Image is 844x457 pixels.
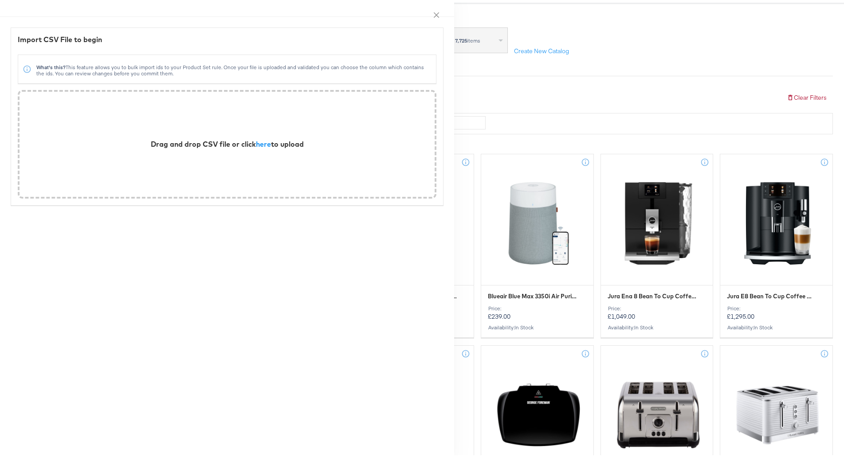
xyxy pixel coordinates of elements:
[608,290,696,298] span: Jura Ena 8 Bean To Cup Coffee Machine
[18,32,436,43] div: Import CSV File to begin
[608,303,707,309] div: Price:
[781,88,833,104] button: Clear Filters
[151,137,304,147] div: Drag and drop CSV file or click to upload
[36,62,429,74] div: This feature allows you to bulk import ids to your Product Set rule. Once your file is uploaded a...
[727,303,826,309] div: Price:
[488,303,587,309] div: Price:
[608,303,707,318] p: £1,049.00
[242,139,833,149] div: Product Set Items
[488,322,587,328] div: Availability :
[256,137,271,146] span: here
[508,41,575,57] button: Create New Catalog
[488,290,577,298] span: Blueair Blue Max 3350i Air Purifier
[514,322,534,328] span: in stock
[754,322,773,328] span: in stock
[727,290,816,298] span: Jura E8 Bean To Cup Coffee Machine
[488,303,587,318] p: £239.00
[36,62,66,68] strong: What's this?
[727,303,826,318] p: £1,295.00
[455,35,467,42] strong: 7,725
[727,322,826,328] div: Availability :
[608,322,707,328] div: Availability :
[634,322,653,328] span: in stock
[433,9,440,16] span: close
